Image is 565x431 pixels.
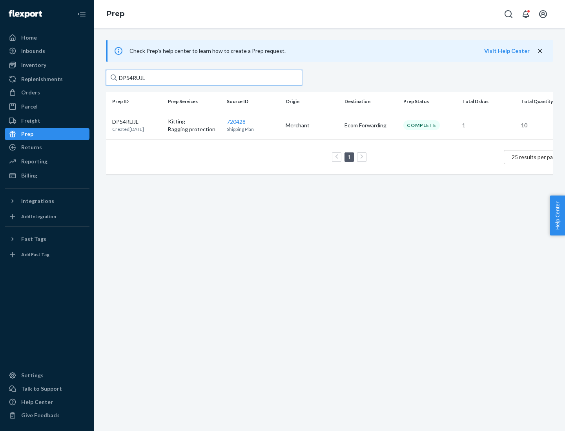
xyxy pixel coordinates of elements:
[21,371,44,379] div: Settings
[21,34,37,42] div: Home
[227,118,246,125] a: 720428
[5,210,89,223] a: Add Integration
[74,6,89,22] button: Close Navigation
[512,154,559,160] span: 25 results per page
[21,411,59,419] div: Give Feedback
[5,31,89,44] a: Home
[168,125,221,133] p: Bagging protection
[5,369,89,382] a: Settings
[21,143,42,151] div: Returns
[459,92,518,111] th: Total Dskus
[21,197,54,205] div: Integrations
[346,154,352,160] a: Page 1 is your current page
[550,196,565,235] button: Help Center
[5,86,89,99] a: Orders
[5,169,89,182] a: Billing
[5,155,89,168] a: Reporting
[5,59,89,71] a: Inventory
[21,158,47,165] div: Reporting
[112,118,144,126] p: DP54RUJL
[21,251,49,258] div: Add Fast Tag
[165,92,224,111] th: Prep Services
[536,47,544,55] button: close
[168,118,221,125] p: Kitting
[5,248,89,261] a: Add Fast Tag
[5,73,89,85] a: Replenishments
[5,233,89,245] button: Fast Tags
[5,45,89,57] a: Inbounds
[5,141,89,154] a: Returns
[535,6,551,22] button: Open account menu
[344,121,397,129] p: Ecom Forwarding
[484,47,530,55] button: Visit Help Center
[5,382,89,395] a: Talk to Support
[501,6,516,22] button: Open Search Box
[9,10,42,18] img: Flexport logo
[227,126,279,132] p: Shipping Plan
[462,121,515,129] p: 1
[107,9,124,18] a: Prep
[341,92,400,111] th: Destination
[21,75,63,83] div: Replenishments
[21,130,33,138] div: Prep
[21,89,40,96] div: Orders
[224,92,282,111] th: Source ID
[21,398,53,406] div: Help Center
[21,385,62,393] div: Talk to Support
[21,103,38,110] div: Parcel
[129,47,286,54] span: Check Prep's help center to learn how to create a Prep request.
[5,195,89,207] button: Integrations
[21,213,56,220] div: Add Integration
[282,92,341,111] th: Origin
[5,396,89,408] a: Help Center
[106,92,165,111] th: Prep ID
[21,47,45,55] div: Inbounds
[112,126,144,132] p: Created [DATE]
[286,121,338,129] p: Merchant
[106,70,302,85] input: Search prep jobs
[100,3,131,25] ol: breadcrumbs
[21,61,46,69] div: Inventory
[5,114,89,127] a: Freight
[400,92,459,111] th: Prep Status
[21,172,37,179] div: Billing
[5,128,89,140] a: Prep
[5,409,89,422] button: Give Feedback
[403,120,440,130] div: Complete
[21,235,46,243] div: Fast Tags
[518,6,534,22] button: Open notifications
[5,100,89,113] a: Parcel
[21,117,40,125] div: Freight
